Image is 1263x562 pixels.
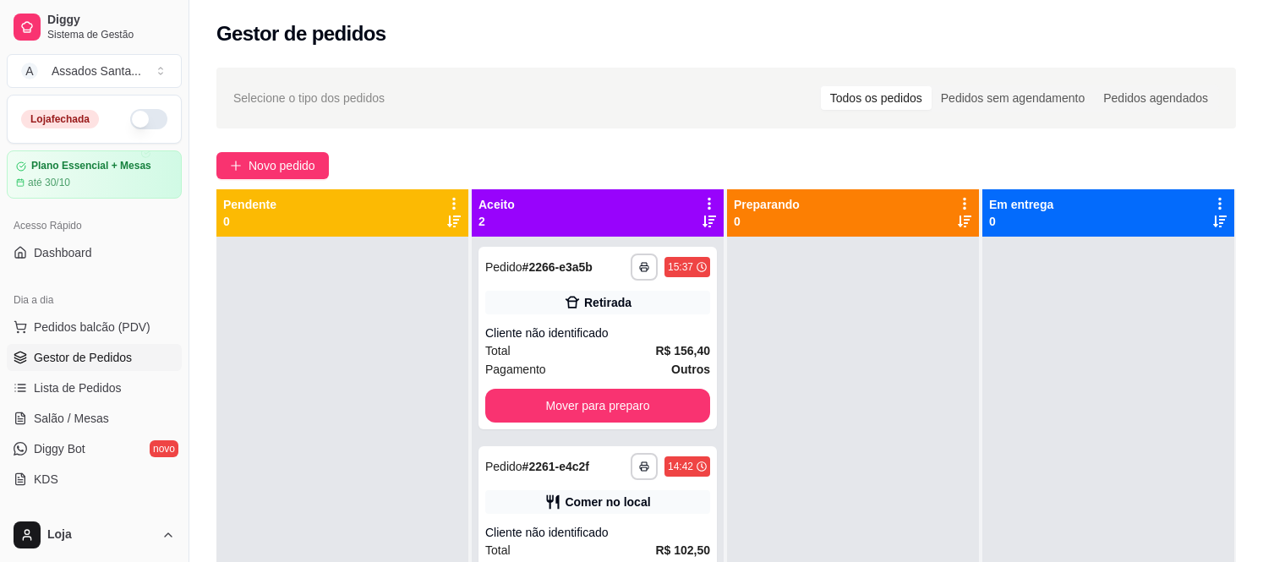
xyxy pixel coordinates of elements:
span: Dashboard [34,244,92,261]
div: Comer no local [565,494,650,510]
a: KDS [7,466,182,493]
article: até 30/10 [28,176,70,189]
span: Selecione o tipo dos pedidos [233,89,385,107]
strong: R$ 102,50 [655,543,710,557]
strong: # 2261-e4c2f [522,460,589,473]
span: Total [485,541,511,559]
div: Cliente não identificado [485,524,710,541]
div: Acesso Rápido [7,212,182,239]
span: Loja [47,527,155,543]
div: 15:37 [668,260,693,274]
div: Dia a dia [7,286,182,314]
p: Pendente [223,196,276,213]
span: Lista de Pedidos [34,379,122,396]
a: Plano Essencial + Mesasaté 30/10 [7,150,182,199]
p: 0 [989,213,1053,230]
span: plus [230,160,242,172]
span: Diggy [47,13,175,28]
strong: # 2266-e3a5b [522,260,593,274]
button: Select a team [7,54,182,88]
span: KDS [34,471,58,488]
article: Plano Essencial + Mesas [31,160,151,172]
p: 0 [223,213,276,230]
a: Lista de Pedidos [7,374,182,401]
strong: R$ 156,40 [655,344,710,357]
div: 14:42 [668,460,693,473]
span: Pedidos balcão (PDV) [34,319,150,336]
a: Gestor de Pedidos [7,344,182,371]
a: Diggy Botnovo [7,435,182,462]
p: Preparando [734,196,800,213]
button: Alterar Status [130,109,167,129]
div: Pedidos sem agendamento [932,86,1094,110]
button: Mover para preparo [485,389,710,423]
span: Salão / Mesas [34,410,109,427]
div: Cliente não identificado [485,325,710,341]
button: Novo pedido [216,152,329,179]
button: Pedidos balcão (PDV) [7,314,182,341]
span: Pedido [485,260,522,274]
button: Loja [7,515,182,555]
strong: Outros [671,363,710,376]
span: Diggy Bot [34,440,85,457]
div: Todos os pedidos [821,86,932,110]
span: Pagamento [485,360,546,379]
span: Gestor de Pedidos [34,349,132,366]
span: Sistema de Gestão [47,28,175,41]
span: Novo pedido [249,156,315,175]
div: Retirada [584,294,631,311]
a: Dashboard [7,239,182,266]
p: Em entrega [989,196,1053,213]
span: A [21,63,38,79]
div: Assados Santa ... [52,63,141,79]
span: Pedido [485,460,522,473]
div: Loja fechada [21,110,99,128]
a: DiggySistema de Gestão [7,7,182,47]
p: 2 [478,213,515,230]
p: Aceito [478,196,515,213]
p: 0 [734,213,800,230]
span: Total [485,341,511,360]
a: Salão / Mesas [7,405,182,432]
div: Pedidos agendados [1094,86,1217,110]
h2: Gestor de pedidos [216,20,386,47]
